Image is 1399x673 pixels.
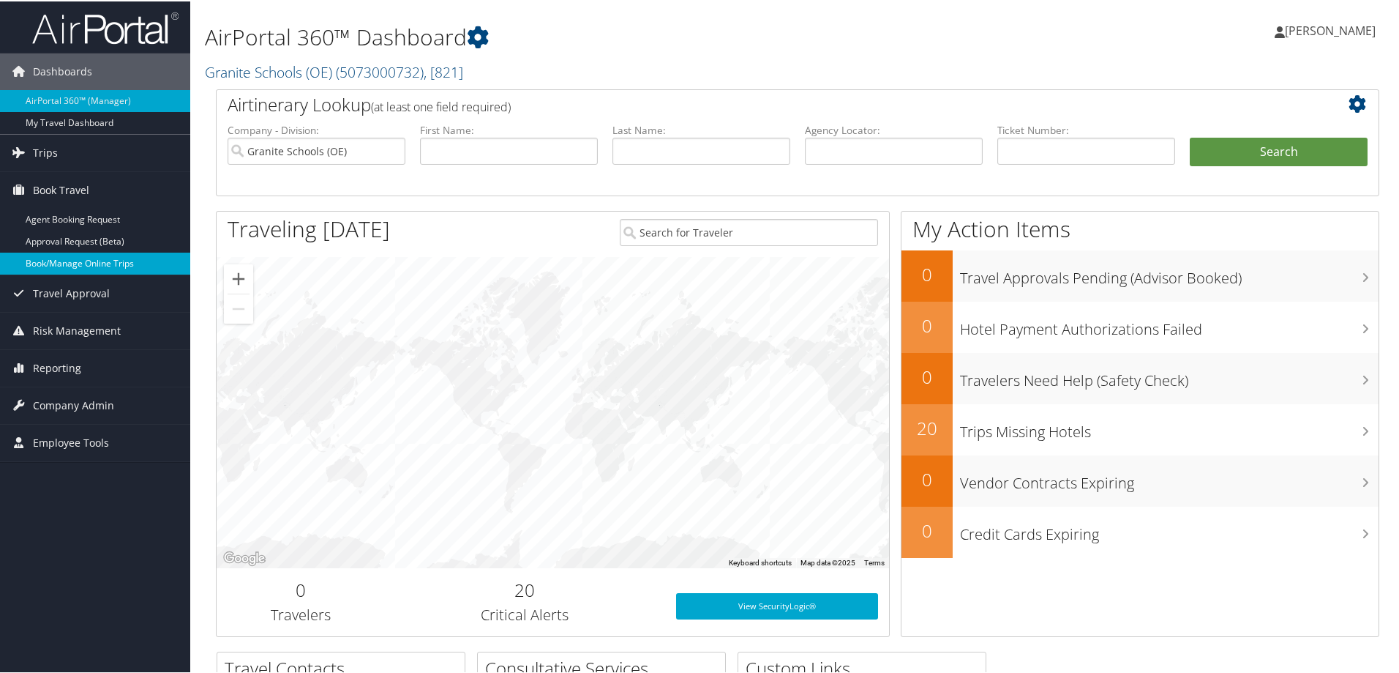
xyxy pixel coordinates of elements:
[1190,136,1368,166] button: Search
[901,403,1379,454] a: 20Trips Missing Hotels
[960,259,1379,287] h3: Travel Approvals Pending (Advisor Booked)
[371,97,511,114] span: (at least one field required)
[33,423,109,460] span: Employee Tools
[901,505,1379,557] a: 0Credit Cards Expiring
[901,466,953,491] h2: 0
[336,61,424,81] span: ( 5073000732 )
[805,122,983,136] label: Agency Locator:
[33,274,110,311] span: Travel Approval
[1275,7,1390,51] a: [PERSON_NAME]
[228,603,374,624] h3: Travelers
[424,61,463,81] span: , [ 821 ]
[396,576,654,601] h2: 20
[901,414,953,439] h2: 20
[220,548,269,567] img: Google
[205,61,463,81] a: Granite Schools (OE)
[901,300,1379,352] a: 0Hotel Payment Authorizations Failed
[228,122,405,136] label: Company - Division:
[33,133,58,170] span: Trips
[420,122,598,136] label: First Name:
[1285,21,1376,37] span: [PERSON_NAME]
[960,464,1379,492] h3: Vendor Contracts Expiring
[901,312,953,337] h2: 0
[901,454,1379,505] a: 0Vendor Contracts Expiring
[960,413,1379,441] h3: Trips Missing Hotels
[33,171,89,207] span: Book Travel
[228,576,374,601] h2: 0
[612,122,790,136] label: Last Name:
[205,21,995,51] h1: AirPortal 360™ Dashboard
[901,363,953,388] h2: 0
[33,349,81,385] span: Reporting
[676,592,878,618] a: View SecurityLogic®
[901,212,1379,243] h1: My Action Items
[960,516,1379,543] h3: Credit Cards Expiring
[33,386,114,423] span: Company Admin
[901,249,1379,300] a: 0Travel Approvals Pending (Advisor Booked)
[901,261,953,286] h2: 0
[997,122,1175,136] label: Ticket Number:
[729,557,792,567] button: Keyboard shortcuts
[960,362,1379,390] h3: Travelers Need Help (Safety Check)
[32,10,179,44] img: airportal-logo.png
[396,603,654,624] h3: Critical Alerts
[33,52,92,89] span: Dashboards
[224,263,253,292] button: Zoom in
[901,352,1379,403] a: 0Travelers Need Help (Safety Check)
[228,212,390,243] h1: Traveling [DATE]
[228,91,1271,116] h2: Airtinerary Lookup
[901,517,953,542] h2: 0
[864,557,885,565] a: Terms (opens in new tab)
[224,293,253,322] button: Zoom out
[960,311,1379,338] h3: Hotel Payment Authorizations Failed
[620,217,878,245] input: Search for Traveler
[33,311,121,348] span: Risk Management
[220,548,269,567] a: Open this area in Google Maps (opens a new window)
[800,557,855,565] span: Map data ©2025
